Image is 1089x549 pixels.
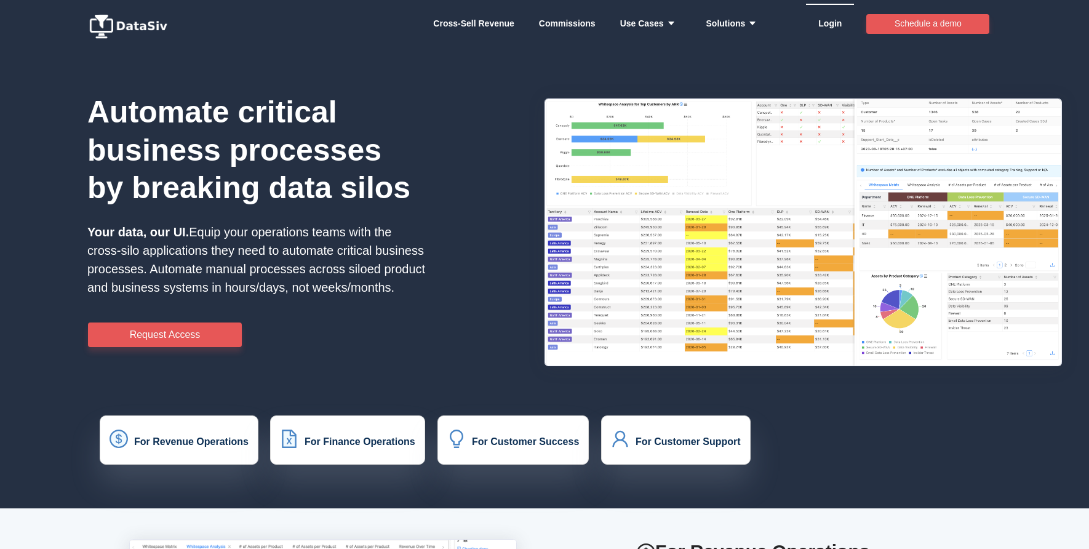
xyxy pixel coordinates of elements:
h1: Automate critical business processes by breaking data silos [87,94,426,207]
a: icon: dollarFor Revenue Operations [110,438,249,448]
img: HxQKbKb.png [544,98,1062,366]
i: icon: caret-down [745,19,757,28]
strong: Your data, our UI. [87,225,189,239]
a: icon: userFor Customer Support [611,438,741,448]
strong: Solutions [706,18,764,28]
a: Whitespace [433,5,514,42]
a: icon: file-excelFor Finance Operations [280,438,415,448]
button: icon: file-excelFor Finance Operations [270,415,425,465]
a: Commissions [539,5,596,42]
button: icon: dollarFor Revenue Operations [100,415,258,465]
span: Equip your operations teams with the cross-silo applications they need to automate critical busin... [87,225,425,294]
i: icon: caret-down [664,19,676,28]
strong: Use Cases [620,18,682,28]
a: icon: bulbFor Customer Success [447,438,579,448]
button: icon: bulbFor Customer Success [437,415,589,465]
img: logo [87,14,174,39]
button: Request Access [88,323,242,347]
button: Schedule a demo [866,14,989,34]
a: Login [818,5,842,42]
button: icon: userFor Customer Support [601,415,751,465]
